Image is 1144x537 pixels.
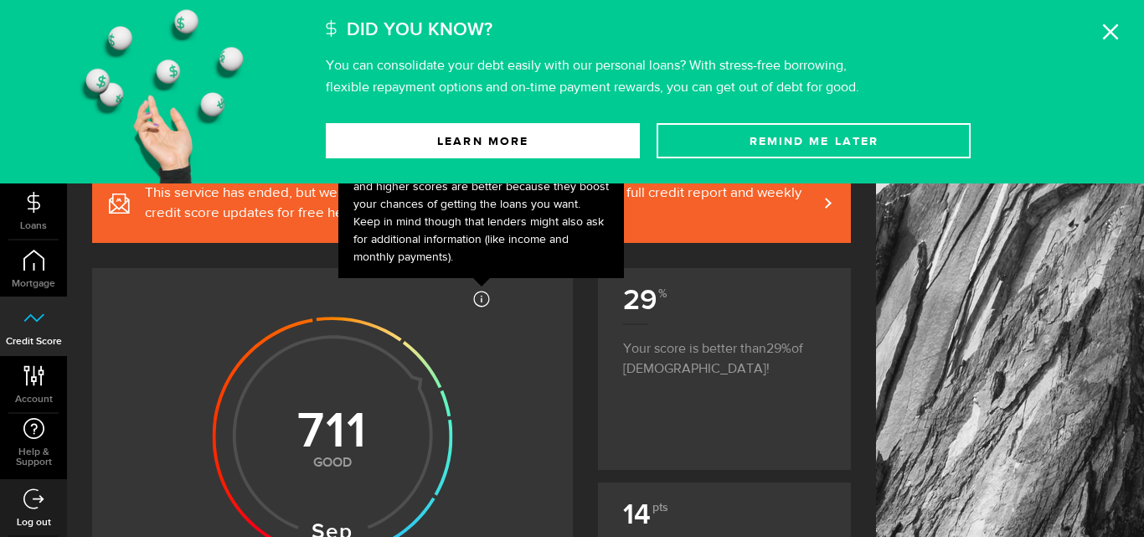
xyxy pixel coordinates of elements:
[766,343,791,356] span: 29
[623,323,826,380] p: Your score is better than of [DEMOGRAPHIC_DATA]!
[326,123,640,158] a: Learn More
[347,13,492,48] h2: Did You Know?
[13,7,64,57] button: Open LiveChat chat widget
[145,183,817,224] span: This service has ended, but we found something way better for you. Get your full credit report an...
[338,149,625,278] div: Most credit scores are between 399 and 862, and higher scores are better because they boost your ...
[92,163,851,243] a: This service has ended, but we found something way better for you. Get your full credit report an...
[623,283,665,318] b: 29
[623,498,667,532] b: 14
[326,59,859,95] p: You can consolidate your debt easily with our personal loans? With stress-free borrowing, flexibl...
[657,123,971,158] button: Remind Me later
